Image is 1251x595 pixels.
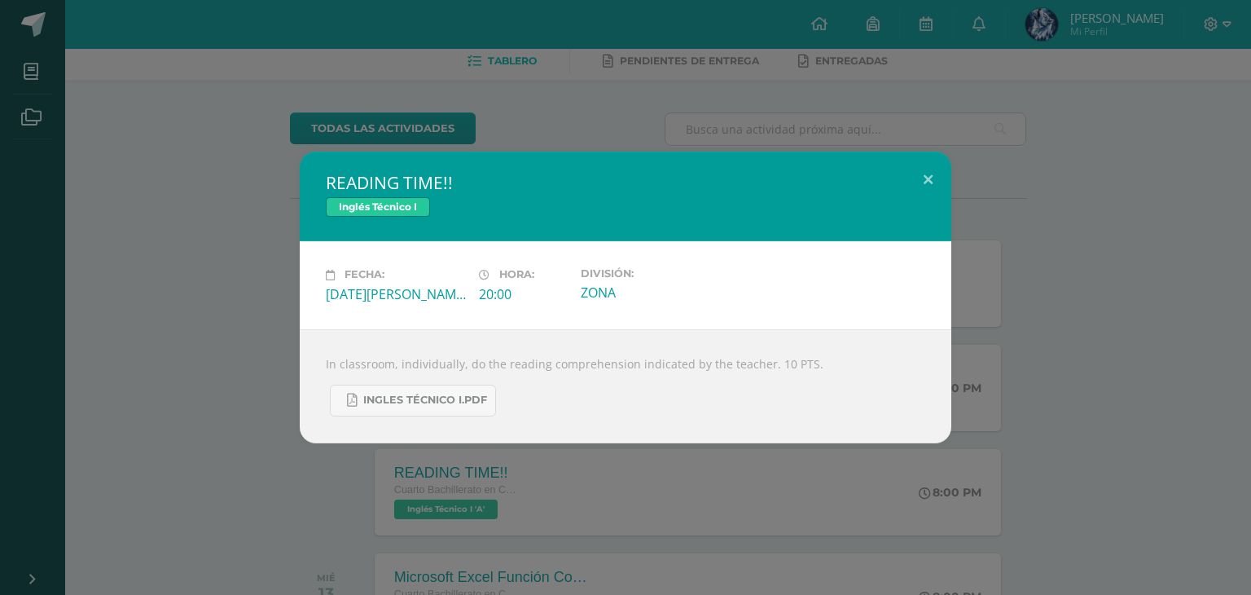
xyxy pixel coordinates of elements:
[581,267,721,280] label: División:
[363,394,487,407] span: INGLES TÉCNICO I.pdf
[330,385,496,416] a: INGLES TÉCNICO I.pdf
[581,284,721,302] div: ZONA
[479,285,568,303] div: 20:00
[326,285,466,303] div: [DATE][PERSON_NAME]
[326,197,430,217] span: Inglés Técnico I
[326,171,925,194] h2: READING TIME!!
[499,269,534,281] span: Hora:
[345,269,384,281] span: Fecha:
[300,329,951,443] div: In classroom, individually, do the reading comprehension indicated by the teacher. 10 PTS.
[905,152,951,207] button: Close (Esc)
